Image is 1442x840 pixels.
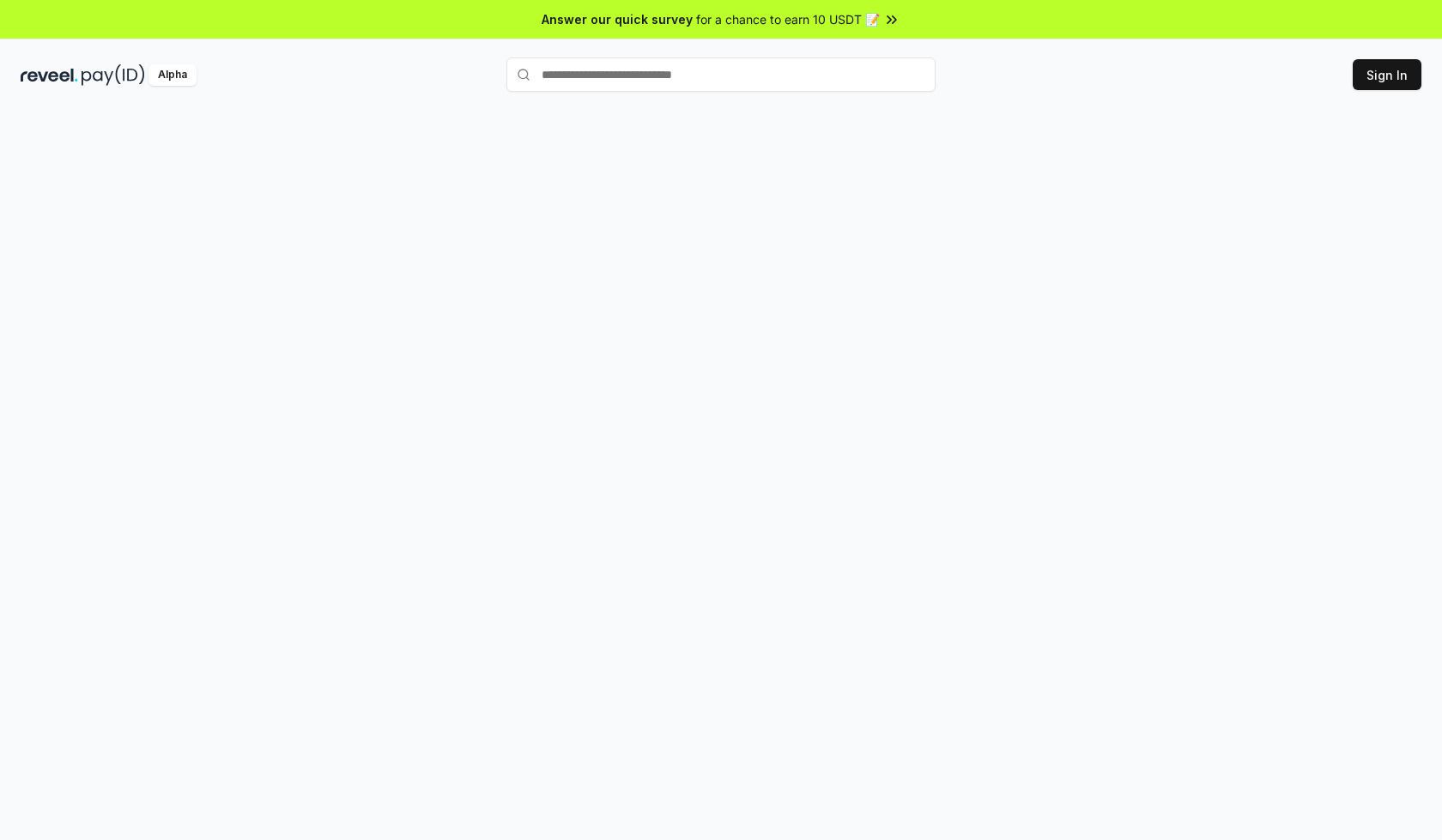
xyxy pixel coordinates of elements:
[1353,59,1421,90] button: Sign In
[82,64,145,86] img: pay_id
[542,10,693,28] span: Answer our quick survey
[21,64,78,86] img: reveel_dark
[148,64,197,86] div: Alpha
[696,10,880,28] span: for a chance to earn 10 USDT 📝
